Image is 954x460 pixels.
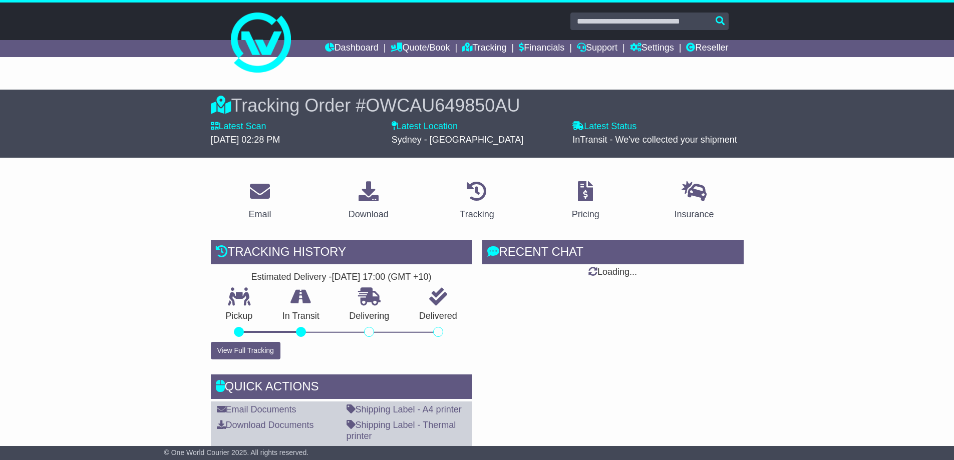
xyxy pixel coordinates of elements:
a: Tracking [453,178,500,225]
div: Email [248,208,271,221]
div: Loading... [482,267,744,278]
span: [DATE] 02:28 PM [211,135,280,145]
div: [DATE] 17:00 (GMT +10) [332,272,432,283]
div: Insurance [675,208,714,221]
button: View Full Tracking [211,342,280,359]
label: Latest Status [572,121,637,132]
a: Settings [630,40,674,57]
a: Shipping Label - A4 printer [347,404,462,414]
p: Delivering [335,311,405,322]
span: InTransit - We've collected your shipment [572,135,737,145]
div: Tracking [460,208,494,221]
a: Pricing [565,178,606,225]
div: RECENT CHAT [482,240,744,267]
a: Tracking [462,40,506,57]
div: Download [349,208,389,221]
div: Estimated Delivery - [211,272,472,283]
div: Pricing [572,208,599,221]
a: Email Documents [217,404,296,414]
label: Latest Scan [211,121,266,132]
a: Quote/Book [391,40,450,57]
a: Insurance [668,178,721,225]
p: Pickup [211,311,268,322]
p: In Transit [267,311,335,322]
a: Support [577,40,617,57]
div: Tracking history [211,240,472,267]
a: Financials [519,40,564,57]
a: Download [342,178,395,225]
span: © One World Courier 2025. All rights reserved. [164,448,309,456]
a: Shipping Label - Thermal printer [347,420,456,441]
div: Quick Actions [211,374,472,401]
div: Tracking Order # [211,95,744,116]
p: Delivered [404,311,472,322]
a: Download Documents [217,420,314,430]
span: OWCAU649850AU [366,95,520,116]
span: Sydney - [GEOGRAPHIC_DATA] [392,135,523,145]
a: Reseller [686,40,728,57]
a: Email [242,178,277,225]
a: Dashboard [325,40,379,57]
label: Latest Location [392,121,458,132]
